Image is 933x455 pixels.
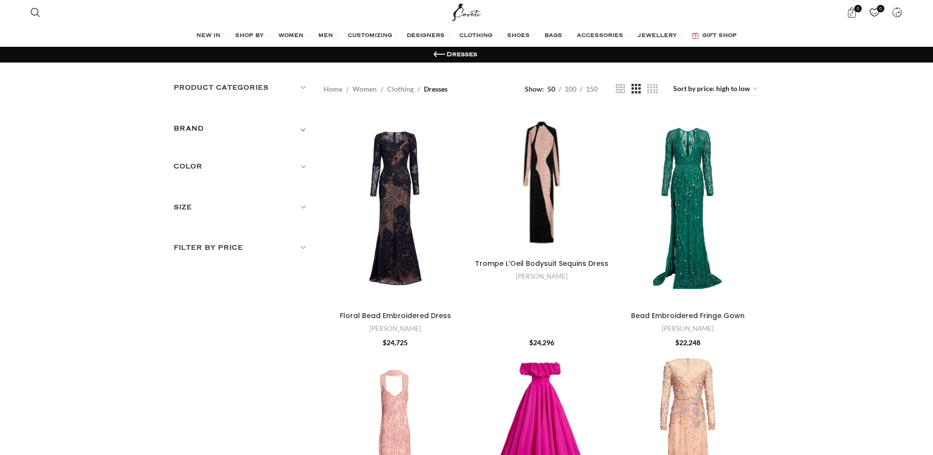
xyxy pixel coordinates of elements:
h1: Dresses [447,50,477,59]
a: Grid view 3 [632,83,641,95]
a: Go back [432,47,447,62]
span: 50 [547,85,555,93]
a: JEWELLERY [638,26,682,46]
a: MEN [318,26,338,46]
a: BAGS [544,26,567,46]
a: Grid view 2 [616,83,625,95]
a: GIFT SHOP [692,26,737,46]
a: 50 [544,84,559,95]
span: CUSTOMIZING [348,32,392,40]
span: MEN [318,32,333,40]
a: Trompe L’Oeil Bodysuit Sequins Dress [475,259,608,268]
a: Bead Embroidered Fringe Gown [631,311,745,321]
span: 150 [586,85,598,93]
span: $ [675,338,679,347]
span: Dresses [424,84,448,95]
div: My Wishlist [865,2,885,22]
span: 0 [854,5,862,12]
span: CLOTHING [459,32,492,40]
bdi: 24,296 [529,338,554,347]
a: Trompe L’Oeil Bodysuit Sequins Dress [470,111,614,255]
h5: Product categories [174,82,309,93]
nav: Breadcrumb [324,84,448,95]
a: [PERSON_NAME] [662,324,714,333]
a: 100 [561,84,580,95]
span: BAGS [544,32,562,40]
span: Show [525,84,544,95]
span: NEW IN [196,32,220,40]
h5: Filter by price [174,242,309,253]
a: Home [324,84,342,95]
span: SHOES [507,32,530,40]
span: DESIGNERS [407,32,445,40]
div: Main navigation [26,26,907,46]
h5: Size [174,202,309,213]
bdi: 24,725 [383,338,408,347]
a: Clothing [387,84,414,95]
a: Women [353,84,377,95]
select: Shop order [672,82,760,96]
span: 0 [877,5,884,12]
span: GIFT SHOP [702,32,737,40]
a: SHOP BY [235,26,269,46]
bdi: 22,248 [675,338,700,347]
a: CLOTHING [459,26,497,46]
a: [PERSON_NAME] [369,324,421,333]
h5: BRAND [174,123,204,134]
a: CUSTOMIZING [348,26,397,46]
img: GiftBag [692,32,699,39]
a: Grid view 4 [647,83,658,95]
a: ACCESSORIES [577,26,628,46]
a: DESIGNERS [407,26,450,46]
span: $ [383,338,387,347]
span: 100 [565,85,576,93]
a: NEW IN [196,26,225,46]
a: Site logo [450,7,483,16]
a: Floral Bead Embroidered Dress [340,311,451,321]
h5: Color [174,161,309,172]
a: Search [26,2,45,22]
span: ACCESSORIES [577,32,623,40]
span: SHOP BY [235,32,264,40]
a: SHOES [507,26,535,46]
a: WOMEN [278,26,308,46]
a: 0 [842,2,862,22]
span: JEWELLERY [638,32,677,40]
a: [PERSON_NAME] [516,272,568,281]
a: Bead Embroidered Fringe Gown [616,111,760,307]
a: 0 [865,2,885,22]
span: WOMEN [278,32,303,40]
span: $ [529,338,533,347]
a: 150 [582,84,601,95]
a: Floral Bead Embroidered Dress [324,111,467,307]
div: Toggle filter [174,123,309,140]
